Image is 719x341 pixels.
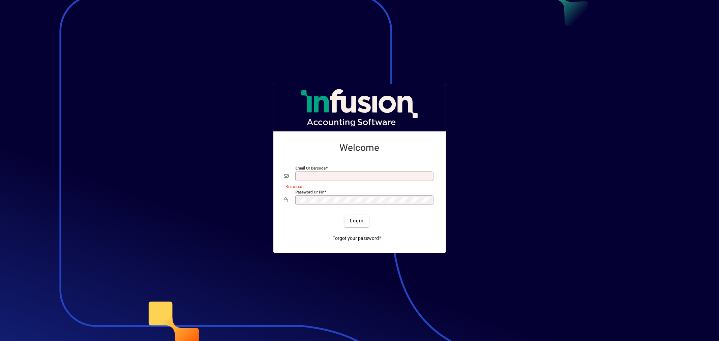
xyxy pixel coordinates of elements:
mat-error: Required [286,183,430,190]
a: Forgot your password? [330,232,384,245]
span: Login [350,217,364,224]
mat-label: Email or Barcode [296,165,326,170]
button: Login [344,215,369,227]
h2: Welcome [284,142,435,154]
span: Forgot your password? [332,235,381,242]
mat-label: Password or Pin [296,189,325,194]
